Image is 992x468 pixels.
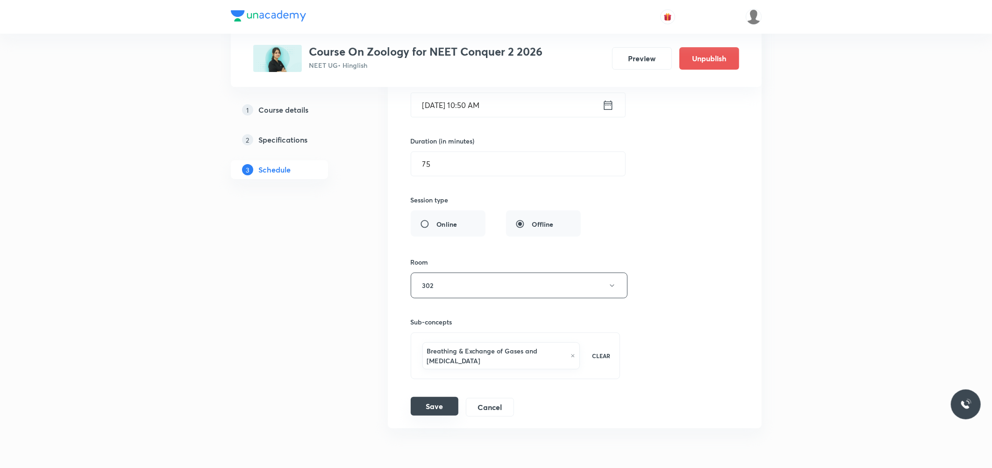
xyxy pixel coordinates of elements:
p: CLEAR [592,352,610,360]
img: ttu [960,399,971,410]
button: Save [411,397,458,416]
a: 2Specifications [231,130,358,149]
button: Cancel [466,398,514,417]
a: Company Logo [231,10,306,24]
p: NEET UG • Hinglish [309,60,543,70]
p: 1 [242,104,253,115]
img: Arvind Bhargav [746,9,762,25]
h6: Sub-concepts [411,317,621,327]
p: 2 [242,134,253,145]
h6: Breathing & Exchange of Gases and [MEDICAL_DATA] [427,346,566,366]
img: avatar [664,13,672,21]
h3: Course On Zoology for NEET Conquer 2 2026 [309,45,543,58]
img: Company Logo [231,10,306,22]
a: 1Course details [231,101,358,119]
h6: Session type [411,195,449,205]
p: 3 [242,164,253,175]
button: 302 [411,273,628,298]
img: 5C442E0D-350E-4B0F-B9FB-F79C2087F97A_plus.png [253,45,302,72]
input: 75 [411,152,625,176]
h5: Schedule [259,164,291,175]
h6: Room [411,257,428,267]
button: Unpublish [679,47,739,70]
h6: Duration (in minutes) [411,136,475,146]
h5: Specifications [259,134,308,145]
button: Preview [612,47,672,70]
h5: Course details [259,104,309,115]
button: avatar [660,9,675,24]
